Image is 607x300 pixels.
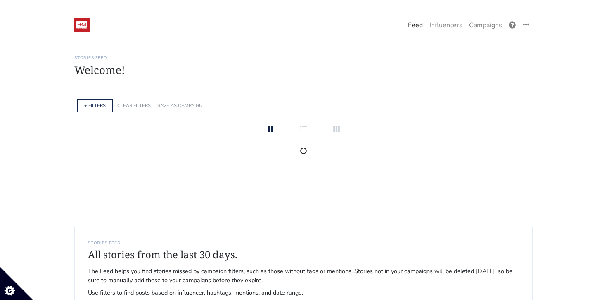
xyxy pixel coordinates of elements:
[157,102,202,109] a: SAVE AS CAMPAIGN
[74,55,533,60] h6: Stories Feed
[426,17,466,33] a: Influencers
[117,102,151,109] a: CLEAR FILTERS
[88,240,519,245] h6: STORIES FEED
[88,288,519,298] span: Use filters to find posts based on influencer, hashtags, mentions, and date range.
[88,267,519,285] span: The Feed helps you find stories missed by campaign filters, such as those without tags or mention...
[74,18,90,32] img: 19:52:48_1547236368
[84,102,106,109] a: + FILTERS
[74,64,533,76] h1: Welcome!
[466,17,505,33] a: Campaigns
[88,249,519,261] h4: All stories from the last 30 days.
[405,17,426,33] a: Feed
